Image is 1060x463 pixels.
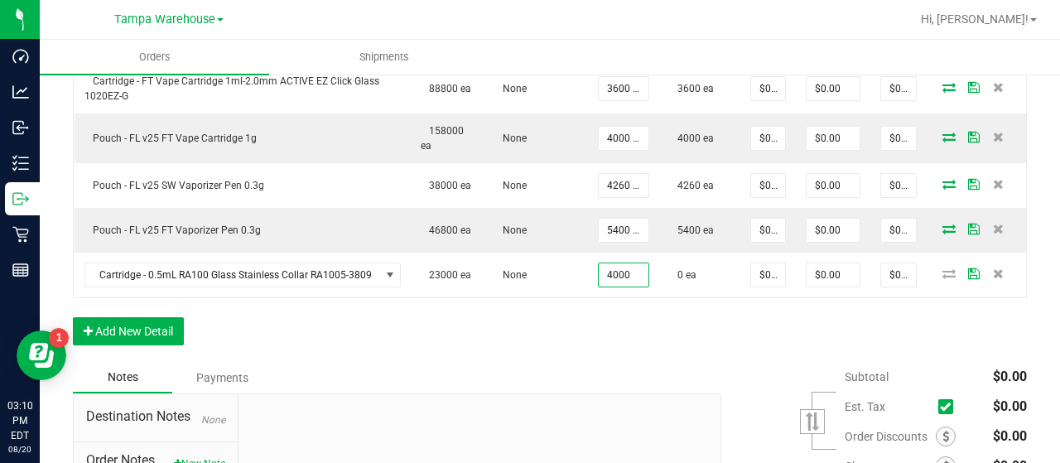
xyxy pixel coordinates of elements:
span: 158000 ea [421,125,464,152]
iframe: Resource center unread badge [49,328,69,348]
span: Est. Tax [845,400,932,413]
span: Hi, [PERSON_NAME]! [921,12,1029,26]
iframe: Resource center [17,330,66,380]
span: None [494,224,527,236]
span: Cartridge - FT Vape Cartridge 1ml-2.0mm ACTIVE EZ Click Glass 1020EZ-G [84,75,379,102]
span: None [494,180,527,191]
p: 03:10 PM EDT [7,398,32,443]
input: 0 [807,77,860,100]
span: 38000 ea [421,180,471,191]
inline-svg: Analytics [12,84,29,100]
span: Subtotal [845,370,889,383]
span: 3600 ea [669,83,714,94]
a: Shipments [269,40,499,75]
span: Pouch - FL v25 FT Vape Cartridge 1g [84,133,257,144]
input: 0 [881,77,916,100]
input: 0 [599,127,648,150]
span: None [494,83,527,94]
span: 5400 ea [669,224,714,236]
span: Pouch - FL v25 SW Vaporizer Pen 0.3g [84,180,264,191]
input: 0 [881,219,916,242]
input: 0 [599,174,648,197]
span: $0.00 [993,369,1027,384]
a: Orders [40,40,269,75]
span: Save Order Detail [961,179,986,189]
input: 0 [807,263,860,287]
input: 0 [599,77,648,100]
span: Order Discounts [845,430,936,443]
span: $0.00 [993,398,1027,414]
span: Calculate excise tax [938,396,961,418]
span: 88800 ea [421,83,471,94]
button: Add New Detail [73,317,184,345]
div: Notes [73,362,172,393]
input: 0 [807,219,860,242]
inline-svg: Dashboard [12,48,29,65]
span: Orders [117,50,193,65]
input: 0 [881,263,916,287]
input: 0 [807,174,860,197]
inline-svg: Outbound [12,191,29,207]
inline-svg: Inventory [12,155,29,171]
span: Pouch - FL v25 FT Vaporizer Pen 0.3g [84,224,261,236]
inline-svg: Inbound [12,119,29,136]
input: 0 [751,263,785,287]
span: Save Order Detail [961,268,986,278]
div: Payments [172,363,272,393]
input: 0 [751,127,785,150]
input: 0 [599,263,648,287]
span: Delete Order Detail [986,82,1011,92]
span: Shipments [337,50,431,65]
span: None [494,133,527,144]
span: Delete Order Detail [986,132,1011,142]
input: 0 [807,127,860,150]
span: Destination Notes [86,407,225,427]
input: 0 [751,174,785,197]
span: Delete Order Detail [986,224,1011,234]
inline-svg: Retail [12,226,29,243]
span: Cartridge - 0.5mL RA100 Glass Stainless Collar RA1005-3809 [85,263,380,287]
span: Save Order Detail [961,132,986,142]
span: 23000 ea [421,269,471,281]
inline-svg: Reports [12,262,29,278]
input: 0 [599,219,648,242]
input: 0 [881,174,916,197]
span: None [494,269,527,281]
span: Save Order Detail [961,224,986,234]
input: 0 [751,219,785,242]
span: Save Order Detail [961,82,986,92]
input: 0 [881,127,916,150]
span: 4000 ea [669,133,714,144]
span: 4260 ea [669,180,714,191]
span: Delete Order Detail [986,268,1011,278]
p: 08/20 [7,443,32,456]
span: 0 ea [669,269,696,281]
span: None [201,414,225,426]
input: 0 [751,77,785,100]
span: $0.00 [993,428,1027,444]
span: Delete Order Detail [986,179,1011,189]
span: 46800 ea [421,224,471,236]
span: Tampa Warehouse [114,12,215,27]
